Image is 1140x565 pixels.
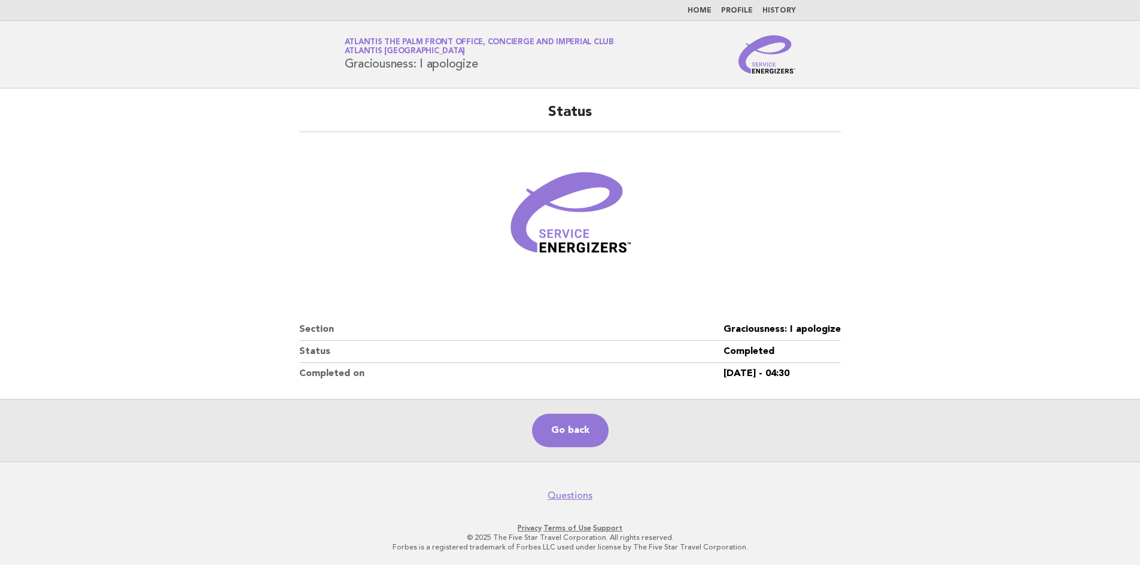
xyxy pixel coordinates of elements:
a: Profile [721,7,753,14]
p: · · [204,523,937,533]
a: History [762,7,796,14]
dt: Completed on [299,363,723,384]
dd: [DATE] - 04:30 [723,363,841,384]
dd: Graciousness: I apologize [723,319,841,341]
p: © 2025 The Five Star Travel Corporation. All rights reserved. [204,533,937,542]
span: Atlantis [GEOGRAPHIC_DATA] [345,48,466,56]
a: Support [593,524,622,532]
h1: Graciousness: I apologize [345,39,614,70]
dt: Section [299,319,723,341]
h2: Status [299,103,841,132]
p: Forbes is a registered trademark of Forbes LLC used under license by The Five Star Travel Corpora... [204,542,937,552]
dd: Completed [723,341,841,363]
a: Privacy [518,524,542,532]
dt: Status [299,341,723,363]
a: Atlantis The Palm Front Office, Concierge and Imperial ClubAtlantis [GEOGRAPHIC_DATA] [345,38,614,55]
a: Terms of Use [543,524,591,532]
img: Service Energizers [738,35,796,74]
a: Go back [532,414,609,447]
a: Questions [548,490,592,502]
a: Home [688,7,712,14]
img: Verified [498,146,642,290]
